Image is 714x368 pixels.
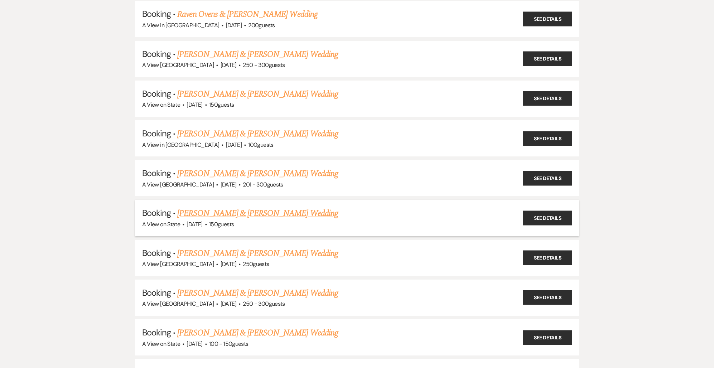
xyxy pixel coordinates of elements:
[142,247,171,258] span: Booking
[142,207,171,218] span: Booking
[221,61,236,69] span: [DATE]
[243,260,269,268] span: 250 guests
[187,340,202,348] span: [DATE]
[142,141,219,149] span: A View in [GEOGRAPHIC_DATA]
[209,221,234,228] span: 150 guests
[243,61,285,69] span: 250 - 300 guests
[221,300,236,308] span: [DATE]
[177,127,338,140] a: [PERSON_NAME] & [PERSON_NAME] Wedding
[523,12,572,26] a: See Details
[142,181,214,188] span: A View [GEOGRAPHIC_DATA]
[523,171,572,185] a: See Details
[523,52,572,66] a: See Details
[142,101,180,108] span: A View on State
[177,48,338,61] a: [PERSON_NAME] & [PERSON_NAME] Wedding
[142,260,214,268] span: A View [GEOGRAPHIC_DATA]
[142,287,171,298] span: Booking
[523,91,572,106] a: See Details
[248,21,275,29] span: 200 guests
[142,300,214,308] span: A View [GEOGRAPHIC_DATA]
[177,247,338,260] a: [PERSON_NAME] & [PERSON_NAME] Wedding
[142,21,219,29] span: A View in [GEOGRAPHIC_DATA]
[142,168,171,179] span: Booking
[142,221,180,228] span: A View on State
[142,327,171,338] span: Booking
[226,21,242,29] span: [DATE]
[177,167,338,180] a: [PERSON_NAME] & [PERSON_NAME] Wedding
[177,287,338,300] a: [PERSON_NAME] & [PERSON_NAME] Wedding
[248,141,273,149] span: 100 guests
[226,141,242,149] span: [DATE]
[523,290,572,305] a: See Details
[221,260,236,268] span: [DATE]
[142,8,171,19] span: Booking
[177,207,338,220] a: [PERSON_NAME] & [PERSON_NAME] Wedding
[177,326,338,339] a: [PERSON_NAME] & [PERSON_NAME] Wedding
[209,101,234,108] span: 150 guests
[177,88,338,101] a: [PERSON_NAME] & [PERSON_NAME] Wedding
[243,300,285,308] span: 250 - 300 guests
[187,101,202,108] span: [DATE]
[142,128,171,139] span: Booking
[142,61,214,69] span: A View [GEOGRAPHIC_DATA]
[523,251,572,265] a: See Details
[142,48,171,59] span: Booking
[209,340,248,348] span: 100 - 150 guests
[523,131,572,146] a: See Details
[523,211,572,226] a: See Details
[243,181,283,188] span: 201 - 300 guests
[142,340,180,348] span: A View on State
[177,8,317,21] a: Raven Ovens & [PERSON_NAME] Wedding
[187,221,202,228] span: [DATE]
[142,88,171,99] span: Booking
[221,181,236,188] span: [DATE]
[523,330,572,345] a: See Details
